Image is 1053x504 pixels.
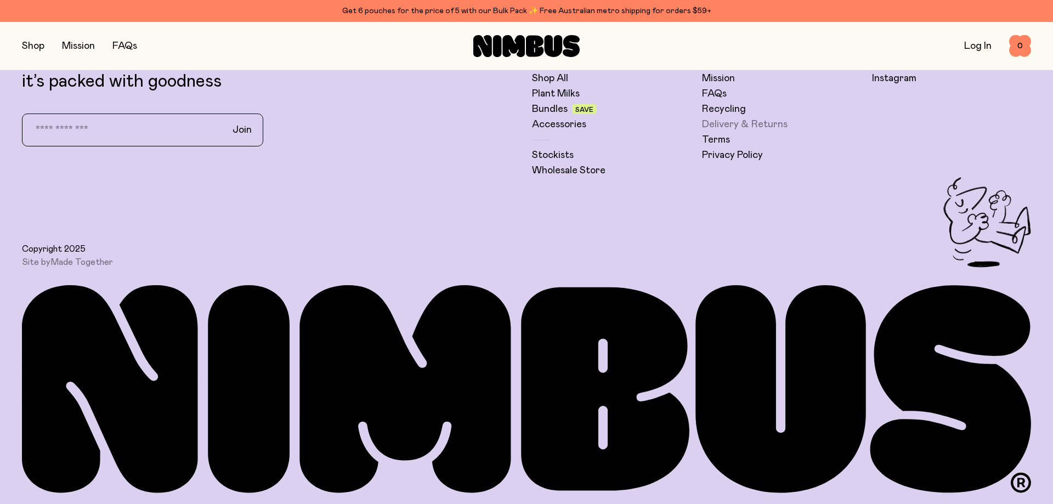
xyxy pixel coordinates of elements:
a: Mission [702,72,735,85]
span: Join [233,123,252,137]
a: Delivery & Returns [702,118,788,131]
div: Get 6 pouches for the price of 5 with our Bulk Pack ✨ Free Australian metro shipping for orders $59+ [22,4,1031,18]
a: Stockists [532,149,574,162]
a: Mission [62,41,95,51]
a: FAQs [112,41,137,51]
a: Recycling [702,103,746,116]
span: Copyright 2025 [22,243,86,254]
p: Join our newsletter – it’s packed with goodness [22,52,521,92]
a: Accessories [532,118,586,131]
a: Bundles [532,103,568,116]
span: Site by [22,257,113,268]
a: Shop All [532,72,568,85]
a: Log In [964,41,992,51]
button: 0 [1009,35,1031,57]
a: Terms [702,133,730,146]
a: FAQs [702,87,727,100]
a: Plant Milks [532,87,580,100]
button: Join [224,118,261,141]
a: Instagram [872,72,916,85]
span: Save [575,106,593,113]
a: Made Together [50,258,113,267]
a: Privacy Policy [702,149,763,162]
a: Wholesale Store [532,164,605,177]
